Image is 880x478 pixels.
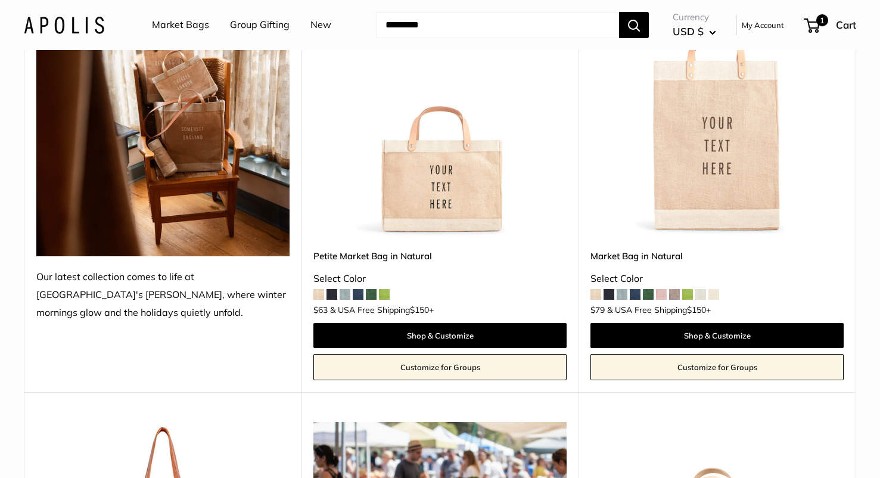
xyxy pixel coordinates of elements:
[313,323,567,348] a: Shop & Customize
[673,25,704,38] span: USD $
[313,270,567,288] div: Select Color
[313,354,567,380] a: Customize for Groups
[836,18,856,31] span: Cart
[313,249,567,263] a: Petite Market Bag in Natural
[36,268,290,322] div: Our latest collection comes to life at [GEOGRAPHIC_DATA]'s [PERSON_NAME], where winter mornings g...
[330,306,434,314] span: & USA Free Shipping +
[816,14,828,26] span: 1
[619,12,649,38] button: Search
[742,18,784,32] a: My Account
[590,323,844,348] a: Shop & Customize
[590,270,844,288] div: Select Color
[152,16,209,34] a: Market Bags
[410,305,429,315] span: $150
[376,12,619,38] input: Search...
[310,16,331,34] a: New
[673,22,716,41] button: USD $
[590,249,844,263] a: Market Bag in Natural
[687,305,706,315] span: $150
[230,16,290,34] a: Group Gifting
[590,354,844,380] a: Customize for Groups
[24,16,104,33] img: Apolis
[607,306,711,314] span: & USA Free Shipping +
[805,15,856,35] a: 1 Cart
[590,305,605,315] span: $79
[313,305,328,315] span: $63
[673,9,716,26] span: Currency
